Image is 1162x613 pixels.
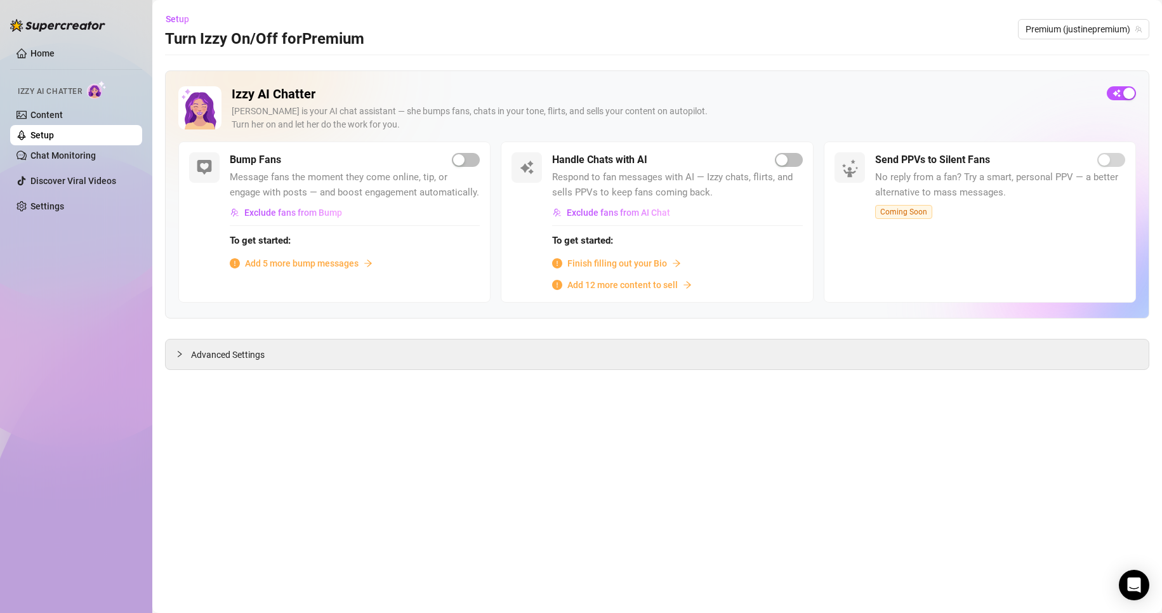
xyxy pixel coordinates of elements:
[230,258,240,268] span: info-circle
[364,259,373,268] span: arrow-right
[230,152,281,168] h5: Bump Fans
[230,208,239,217] img: svg%3e
[683,280,692,289] span: arrow-right
[567,256,667,270] span: Finish filling out your Bio
[875,205,932,219] span: Coming Soon
[166,14,189,24] span: Setup
[552,202,671,223] button: Exclude fans from AI Chat
[552,170,802,200] span: Respond to fan messages with AI — Izzy chats, flirts, and sells PPVs to keep fans coming back.
[230,202,343,223] button: Exclude fans from Bump
[176,347,191,361] div: collapsed
[178,86,221,129] img: Izzy AI Chatter
[842,159,862,180] img: silent-fans-ppv-o-N6Mmdf.svg
[875,152,990,168] h5: Send PPVs to Silent Fans
[1135,25,1142,33] span: team
[30,176,116,186] a: Discover Viral Videos
[552,280,562,290] span: info-circle
[230,170,480,200] span: Message fans the moment they come online, tip, or engage with posts — and boost engagement automa...
[30,48,55,58] a: Home
[553,208,562,217] img: svg%3e
[232,105,1097,131] div: [PERSON_NAME] is your AI chat assistant — she bumps fans, chats in your tone, flirts, and sells y...
[165,29,364,49] h3: Turn Izzy On/Off for Premium
[567,208,670,218] span: Exclude fans from AI Chat
[30,201,64,211] a: Settings
[552,258,562,268] span: info-circle
[30,150,96,161] a: Chat Monitoring
[232,86,1097,102] h2: Izzy AI Chatter
[230,235,291,246] strong: To get started:
[87,81,107,99] img: AI Chatter
[672,259,681,268] span: arrow-right
[30,130,54,140] a: Setup
[165,9,199,29] button: Setup
[567,278,678,292] span: Add 12 more content to sell
[1119,570,1149,600] div: Open Intercom Messenger
[244,208,342,218] span: Exclude fans from Bump
[10,19,105,32] img: logo-BBDzfeDw.svg
[245,256,359,270] span: Add 5 more bump messages
[1026,20,1142,39] span: Premium (justinepremium)
[875,170,1125,200] span: No reply from a fan? Try a smart, personal PPV — a better alternative to mass messages.
[191,348,265,362] span: Advanced Settings
[552,235,613,246] strong: To get started:
[176,350,183,358] span: collapsed
[197,160,212,175] img: svg%3e
[519,160,534,175] img: svg%3e
[30,110,63,120] a: Content
[552,152,647,168] h5: Handle Chats with AI
[18,86,82,98] span: Izzy AI Chatter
